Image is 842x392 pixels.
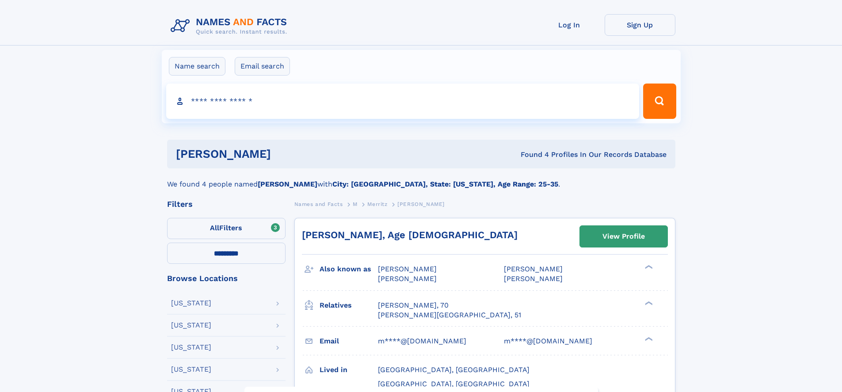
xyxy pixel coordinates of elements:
span: M [353,201,358,207]
h3: Lived in [320,362,378,377]
h3: Relatives [320,298,378,313]
a: M [353,198,358,209]
img: Logo Names and Facts [167,14,294,38]
div: Found 4 Profiles In Our Records Database [396,150,667,160]
span: [PERSON_NAME] [378,274,437,283]
div: ❯ [643,264,653,270]
div: [US_STATE] [171,300,211,307]
span: [PERSON_NAME] [504,274,563,283]
input: search input [166,84,640,119]
b: City: [GEOGRAPHIC_DATA], State: [US_STATE], Age Range: 25-35 [332,180,558,188]
b: [PERSON_NAME] [258,180,317,188]
div: [US_STATE] [171,322,211,329]
a: [PERSON_NAME], 70 [378,301,449,310]
div: [US_STATE] [171,344,211,351]
div: ❯ [643,336,653,342]
span: [PERSON_NAME] [504,265,563,273]
span: All [210,224,219,232]
label: Name search [169,57,225,76]
a: [PERSON_NAME], Age [DEMOGRAPHIC_DATA] [302,229,518,240]
span: Merritz [367,201,387,207]
a: Names and Facts [294,198,343,209]
span: [PERSON_NAME] [378,265,437,273]
div: View Profile [602,226,645,247]
span: [PERSON_NAME] [397,201,445,207]
span: [GEOGRAPHIC_DATA], [GEOGRAPHIC_DATA] [378,365,530,374]
h3: Also known as [320,262,378,277]
a: Sign Up [605,14,675,36]
div: Browse Locations [167,274,286,282]
a: View Profile [580,226,667,247]
button: Search Button [643,84,676,119]
label: Filters [167,218,286,239]
label: Email search [235,57,290,76]
div: [US_STATE] [171,366,211,373]
h3: Email [320,334,378,349]
div: We found 4 people named with . [167,168,675,190]
div: ❯ [643,300,653,306]
h1: [PERSON_NAME] [176,148,396,160]
a: [PERSON_NAME][GEOGRAPHIC_DATA], 51 [378,310,521,320]
div: Filters [167,200,286,208]
span: [GEOGRAPHIC_DATA], [GEOGRAPHIC_DATA] [378,380,530,388]
a: Log In [534,14,605,36]
a: Merritz [367,198,387,209]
